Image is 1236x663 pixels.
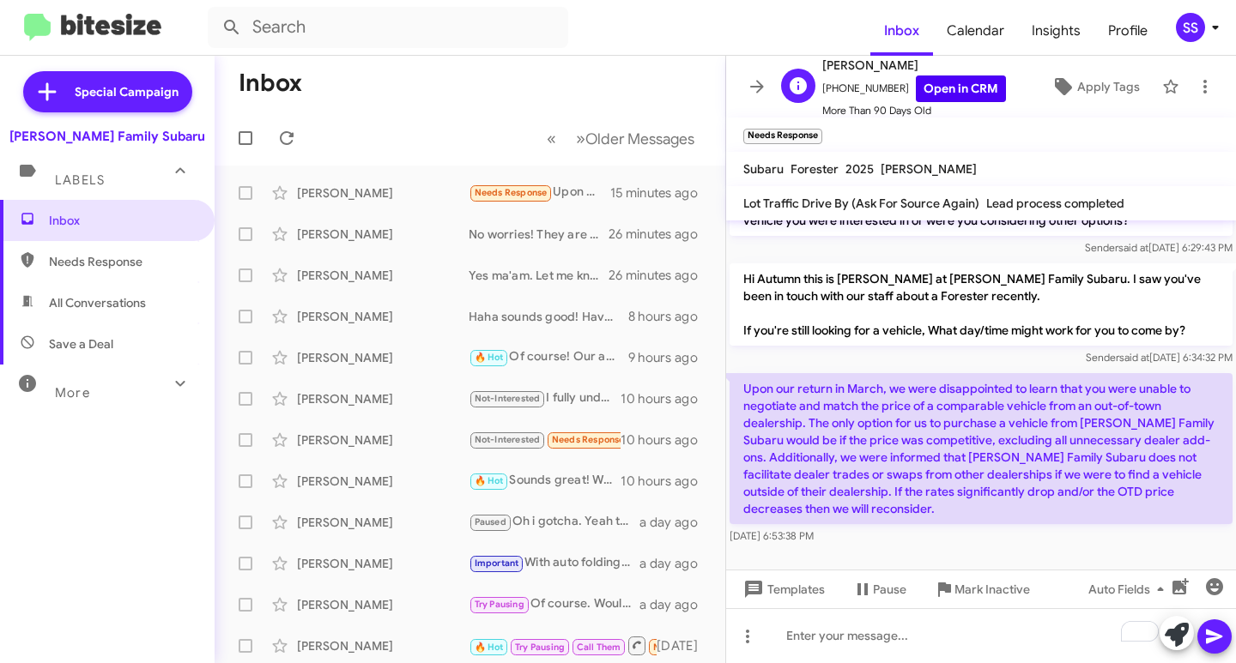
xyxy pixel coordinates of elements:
span: Mark Inactive [954,574,1030,605]
a: Calendar [933,6,1018,56]
div: [PERSON_NAME] [297,514,469,531]
div: 9 hours ago [628,349,712,366]
div: 8 hours ago [628,308,712,325]
span: Not-Interested [475,434,541,445]
span: More Than 90 Days Old [822,102,1006,119]
div: Yes ma'am. Let me know when you can text. [469,267,609,284]
p: Hi Autumn this is [PERSON_NAME] at [PERSON_NAME] Family Subaru. I saw you've been in touch with o... [730,263,1233,346]
button: Previous [536,121,566,156]
div: 26 minutes ago [609,226,712,243]
div: a day ago [639,555,712,572]
span: Apply Tags [1077,71,1140,102]
div: Of course! Our address is [STREET_ADDRESS][DATE]. See you then! [469,347,628,367]
span: Older Messages [585,130,694,148]
input: Search [208,7,568,48]
div: No worries! They are down right now! 0.9% on our Outbacks and 1.9% on our Crosstreks! [469,226,609,243]
a: Inbox [870,6,933,56]
div: [PERSON_NAME] [297,226,469,243]
div: [PERSON_NAME] [297,555,469,572]
span: said at [1118,241,1148,254]
span: 🔥 Hot [475,475,504,486]
span: Save a Deal [49,335,113,353]
span: Sender [DATE] 6:34:32 PM [1086,351,1233,364]
span: Needs Response [552,434,625,445]
div: 15 minutes ago [610,184,712,202]
span: 2025 [845,161,874,177]
div: Of course. Would you happen to nkow what day would work best for you both? [469,594,639,614]
div: [PERSON_NAME] [297,184,469,202]
span: Call Them [577,642,621,653]
span: [PHONE_NUMBER] [822,75,1006,102]
h1: Inbox [239,69,302,97]
div: SS [1176,13,1205,42]
span: Special Campaign [75,83,179,100]
button: Templates [726,574,839,605]
div: Upon our return in March, we were disappointed to learn that you were unable to negotiate and mat... [469,183,610,202]
span: Needs Response [653,642,726,653]
div: [PERSON_NAME] [297,349,469,366]
div: Thank! [469,430,621,449]
div: [PERSON_NAME] [297,596,469,613]
div: a day ago [639,514,712,531]
span: More [55,385,90,401]
div: Oh i gotcha. Yeah that sounds great! We would love to assist you. See you in November! [469,512,639,532]
div: a day ago [639,596,712,613]
div: With auto folding seats [469,553,639,573]
span: Auto Fields [1088,574,1171,605]
a: Profile [1094,6,1161,56]
span: Try Pausing [515,642,565,653]
div: I fully understand. I hope you have a great rest of your day! [469,389,621,408]
div: 10 hours ago [621,473,712,490]
span: [DATE] 6:53:38 PM [730,529,814,542]
div: 10 hours ago [621,390,712,407]
span: Try Pausing [475,599,524,610]
div: [PERSON_NAME] Family Subaru [9,128,205,145]
span: Templates [740,574,825,605]
button: Apply Tags [1036,71,1154,102]
span: Needs Response [49,253,195,270]
nav: Page navigation example [537,121,705,156]
div: 26 minutes ago [609,267,712,284]
span: said at [1119,351,1149,364]
span: » [576,128,585,149]
a: Special Campaign [23,71,192,112]
a: Insights [1018,6,1094,56]
span: 🔥 Hot [475,352,504,363]
span: Important [475,558,519,569]
a: Open in CRM [916,75,1006,102]
button: Auto Fields [1075,574,1184,605]
div: To enrich screen reader interactions, please activate Accessibility in Grammarly extension settings [726,608,1236,663]
span: Needs Response [475,187,548,198]
p: Upon our return in March, we were disappointed to learn that you were unable to negotiate and mat... [730,373,1233,524]
div: [PERSON_NAME] [297,637,469,654]
span: Inbox [49,212,195,229]
div: Inbound Call [469,635,657,656]
span: Paused [475,516,506,527]
button: Mark Inactive [920,574,1044,605]
span: [PERSON_NAME] [881,161,977,177]
div: [DATE] [657,637,712,654]
button: Pause [839,574,920,605]
div: [PERSON_NAME] [297,431,469,449]
span: Pause [873,574,906,605]
span: 🔥 Hot [475,642,504,653]
div: 10 hours ago [621,431,712,449]
div: [PERSON_NAME] [297,308,469,325]
span: All Conversations [49,294,146,311]
button: SS [1161,13,1217,42]
div: Sounds great! We look forward to assisting you! When you arrive please aks for my product special... [469,471,621,491]
div: Haha sounds good! Have a great rest of your day! [469,308,628,325]
span: Forester [791,161,839,177]
div: [PERSON_NAME] [297,473,469,490]
span: Not-Interested [475,393,541,404]
span: [PERSON_NAME] [822,55,1006,75]
small: Needs Response [743,129,822,144]
span: Sender [DATE] 6:29:43 PM [1085,241,1233,254]
span: « [547,128,556,149]
button: Next [566,121,705,156]
span: Lot Traffic Drive By (Ask For Source Again) [743,196,979,211]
